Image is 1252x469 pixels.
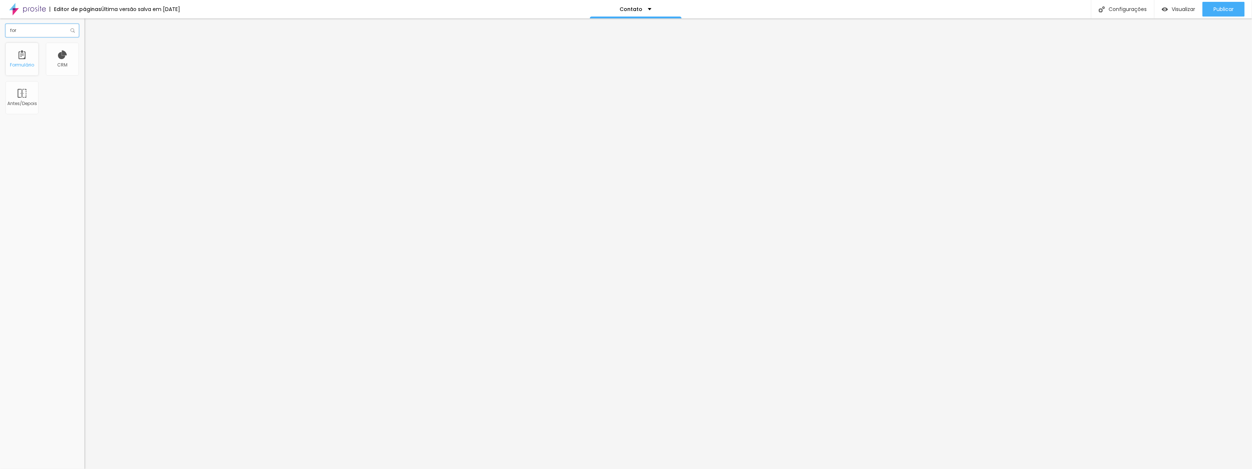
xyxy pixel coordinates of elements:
[6,24,79,37] input: Buscar elemento
[1109,6,1147,13] font: Configurações
[620,6,642,13] font: Contato
[84,18,1252,469] iframe: Editor
[7,100,37,107] font: Antes/Depois
[1099,6,1105,12] img: Ícone
[1172,6,1195,13] font: Visualizar
[57,62,67,68] font: CRM
[70,28,75,33] img: Ícone
[1213,6,1234,13] font: Publicar
[1154,2,1202,17] button: Visualizar
[1162,6,1168,12] img: view-1.svg
[101,6,180,13] font: Última versão salva em [DATE]
[10,62,34,68] font: Formulário
[54,6,101,13] font: Editor de páginas
[1202,2,1245,17] button: Publicar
